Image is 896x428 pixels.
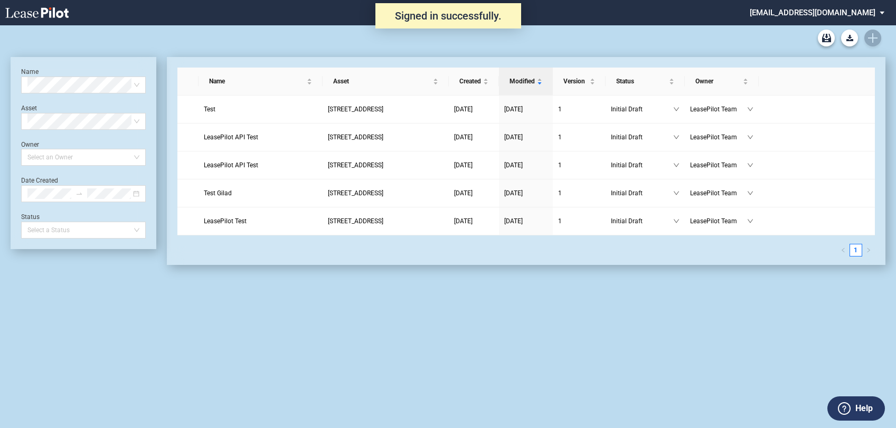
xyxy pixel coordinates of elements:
[504,189,523,197] span: [DATE]
[504,216,548,226] a: [DATE]
[454,104,494,115] a: [DATE]
[204,189,232,197] span: Test Gilad
[611,132,673,142] span: Initial Draft
[459,76,481,87] span: Created
[328,189,383,197] span: 109 State Street
[558,160,600,170] a: 1
[558,134,562,141] span: 1
[499,68,553,96] th: Modified
[454,106,473,113] span: [DATE]
[328,106,383,113] span: 109 State Street
[611,104,673,115] span: Initial Draft
[204,134,258,141] span: LeasePilot API Test
[204,216,317,226] a: LeasePilot Test
[328,160,444,170] a: [STREET_ADDRESS]
[673,134,680,140] span: down
[563,76,588,87] span: Version
[818,30,835,46] a: Archive
[558,161,562,169] span: 1
[504,132,548,142] a: [DATE]
[690,188,747,198] span: LeasePilot Team
[747,106,753,112] span: down
[850,244,862,256] li: 1
[454,161,473,169] span: [DATE]
[690,132,747,142] span: LeasePilot Team
[747,162,753,168] span: down
[616,76,667,87] span: Status
[199,68,323,96] th: Name
[673,106,680,112] span: down
[449,68,499,96] th: Created
[454,134,473,141] span: [DATE]
[558,106,562,113] span: 1
[209,76,305,87] span: Name
[328,132,444,142] a: [STREET_ADDRESS]
[690,160,747,170] span: LeasePilot Team
[21,104,37,112] label: Asset
[611,160,673,170] span: Initial Draft
[747,190,753,196] span: down
[855,402,873,415] label: Help
[454,216,494,226] a: [DATE]
[204,188,317,198] a: Test Gilad
[841,30,858,46] a: Download Blank Form
[454,160,494,170] a: [DATE]
[837,244,850,256] li: Previous Page
[21,213,40,221] label: Status
[558,188,600,198] a: 1
[862,244,875,256] button: right
[558,189,562,197] span: 1
[866,248,871,253] span: right
[204,106,215,113] span: Test
[328,188,444,198] a: [STREET_ADDRESS]
[76,190,83,197] span: to
[375,3,521,28] div: Signed in successfully.
[841,248,846,253] span: left
[454,189,473,197] span: [DATE]
[558,104,600,115] a: 1
[204,217,247,225] span: LeasePilot Test
[21,141,39,148] label: Owner
[454,217,473,225] span: [DATE]
[673,190,680,196] span: down
[204,132,317,142] a: LeasePilot API Test
[747,218,753,224] span: down
[454,132,494,142] a: [DATE]
[454,188,494,198] a: [DATE]
[837,244,850,256] button: left
[558,217,562,225] span: 1
[328,216,444,226] a: [STREET_ADDRESS]
[850,244,862,256] a: 1
[510,76,535,87] span: Modified
[690,104,747,115] span: LeasePilot Team
[553,68,606,96] th: Version
[328,217,383,225] span: 109 State Street
[504,134,523,141] span: [DATE]
[504,188,548,198] a: [DATE]
[747,134,753,140] span: down
[827,396,885,421] button: Help
[323,68,449,96] th: Asset
[611,188,673,198] span: Initial Draft
[611,216,673,226] span: Initial Draft
[685,68,759,96] th: Owner
[558,216,600,226] a: 1
[673,218,680,224] span: down
[504,161,523,169] span: [DATE]
[862,244,875,256] li: Next Page
[328,104,444,115] a: [STREET_ADDRESS]
[21,68,39,75] label: Name
[606,68,685,96] th: Status
[328,161,383,169] span: 109 State Street
[76,190,83,197] span: swap-right
[504,217,523,225] span: [DATE]
[328,134,383,141] span: 109 State Street
[504,160,548,170] a: [DATE]
[673,162,680,168] span: down
[504,104,548,115] a: [DATE]
[204,104,317,115] a: Test
[504,106,523,113] span: [DATE]
[21,177,58,184] label: Date Created
[690,216,747,226] span: LeasePilot Team
[333,76,431,87] span: Asset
